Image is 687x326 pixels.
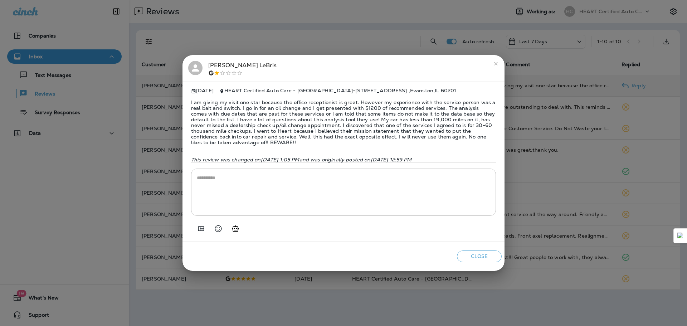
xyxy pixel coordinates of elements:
[191,157,496,162] p: This review was changed on [DATE] 1:05 PM
[211,222,225,236] button: Select an emoji
[194,222,208,236] button: Add in a premade template
[299,156,412,163] span: and was originally posted on [DATE] 12:59 PM
[208,61,277,76] div: [PERSON_NAME] LeBris
[191,88,214,94] span: [DATE]
[490,58,502,69] button: close
[457,250,502,262] button: Close
[677,233,684,239] img: Detect Auto
[191,94,496,151] span: I am giving my visit one star because the office receptionist is great. However my experience wit...
[228,222,243,236] button: Generate AI response
[224,87,456,94] span: HEART Certified Auto Care - [GEOGRAPHIC_DATA] - [STREET_ADDRESS] , Evanston , IL 60201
